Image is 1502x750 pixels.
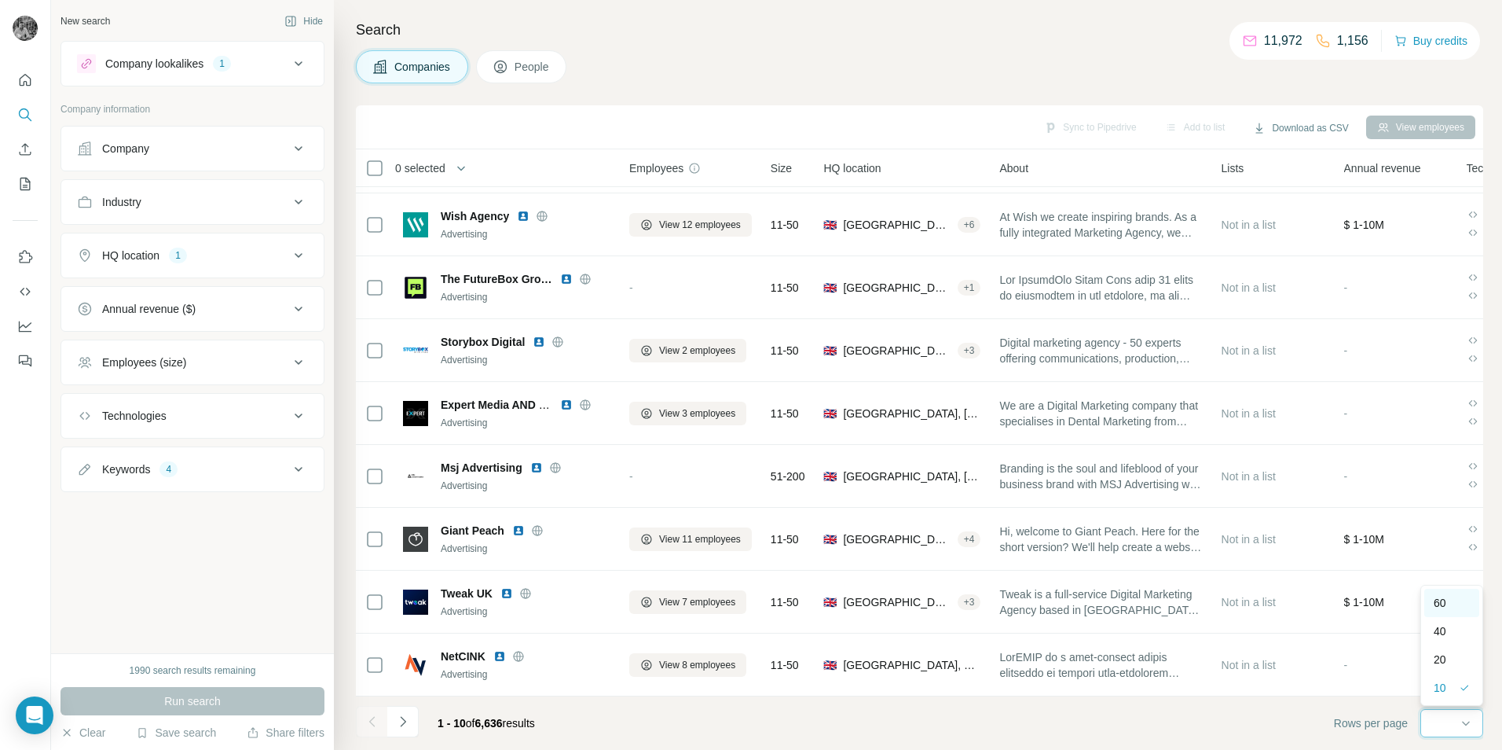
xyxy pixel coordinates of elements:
[999,586,1202,618] span: Tweak is a full-service Digital Marketing Agency based in [GEOGRAPHIC_DATA], [GEOGRAPHIC_DATA]. O...
[958,595,981,609] div: + 3
[1434,595,1446,611] p: 60
[441,416,610,430] div: Advertising
[13,135,38,164] button: Enrich CSV
[958,281,981,295] div: + 1
[500,587,513,600] img: LinkedIn logo
[823,280,837,296] span: 🇬🇧
[958,532,981,546] div: + 4
[60,725,105,741] button: Clear
[1434,623,1446,639] p: 40
[629,213,752,237] button: View 12 employees
[441,208,509,224] span: Wish Agency
[1344,219,1384,231] span: $ 1-10M
[16,697,53,734] div: Open Intercom Messenger
[771,280,799,296] span: 11-50
[1222,160,1244,176] span: Lists
[771,469,805,484] span: 51-200
[771,217,799,233] span: 11-50
[1344,659,1348,671] span: -
[13,16,38,41] img: Avatar
[629,653,746,677] button: View 8 employees
[843,531,951,547] span: [GEOGRAPHIC_DATA], [GEOGRAPHIC_DATA], [GEOGRAPHIC_DATA]
[466,717,475,730] span: of
[771,160,792,176] span: Size
[629,590,746,614] button: View 7 employees
[823,657,837,673] span: 🇬🇧
[60,14,110,28] div: New search
[105,56,203,72] div: Company lookalikes
[1344,160,1421,176] span: Annual revenue
[403,653,428,678] img: Logo of NetCINK
[61,290,324,328] button: Annual revenue ($)
[60,102,324,116] p: Company information
[771,531,799,547] span: 11-50
[403,401,428,426] img: Logo of Expert Media AND Technology
[823,531,837,547] span: 🇬🇧
[403,590,428,615] img: Logo of Tweak UK
[102,248,159,263] div: HQ location
[999,335,1202,366] span: Digital marketing agency - 50 experts offering communications, production, digital ads, social me...
[213,57,231,71] div: 1
[1344,281,1348,294] span: -
[61,45,324,83] button: Company lookalikes1
[1394,30,1467,52] button: Buy credits
[1242,116,1359,140] button: Download as CSV
[659,532,741,546] span: View 11 employees
[475,717,503,730] span: 6,636
[1222,344,1276,357] span: Not in a list
[629,470,633,483] span: -
[438,717,535,730] span: results
[843,280,951,296] span: [GEOGRAPHIC_DATA], [GEOGRAPHIC_DATA], [GEOGRAPHIC_DATA]
[999,160,1028,176] span: About
[273,9,334,33] button: Hide
[61,344,324,381] button: Employees (size)
[1222,596,1276,608] span: Not in a list
[843,406,980,421] span: [GEOGRAPHIC_DATA], [GEOGRAPHIC_DATA], [GEOGRAPHIC_DATA]
[441,460,522,476] span: Msj Advertising
[1344,344,1348,357] span: -
[441,649,485,664] span: NetCINK
[823,217,837,233] span: 🇬🇧
[843,343,951,358] span: [GEOGRAPHIC_DATA], [GEOGRAPHIC_DATA], [GEOGRAPHIC_DATA]
[823,406,837,421] span: 🇬🇧
[999,398,1202,429] span: We are a Digital Marketing company that specialises in Dental Marketing from [MEDICAL_DATA], Impl...
[130,664,256,678] div: 1990 search results remaining
[1344,407,1348,420] span: -
[999,209,1202,241] span: At Wish we create inspiring brands. As a fully integrated Marketing Agency, we specialise in deve...
[1222,470,1276,483] span: Not in a list
[356,19,1483,41] h4: Search
[102,355,186,370] div: Employees (size)
[403,473,428,479] img: Logo of Msj Advertising
[441,479,610,493] div: Advertising
[61,450,324,488] button: Keywords4
[13,347,38,375] button: Feedback
[512,524,525,537] img: LinkedIn logo
[629,281,633,294] span: -
[61,183,324,221] button: Industry
[13,243,38,271] button: Use Surfe on LinkedIn
[1264,31,1302,50] p: 11,972
[13,278,38,306] button: Use Surfe API
[1344,533,1384,546] span: $ 1-10M
[999,461,1202,492] span: Branding is the soul and lifeblood of your business brand with MSJ Advertising we are here to sen...
[823,594,837,610] span: 🇬🇧
[61,397,324,435] button: Technologies
[441,605,610,619] div: Advertising
[1344,596,1384,608] span: $ 1-10M
[659,344,735,358] span: View 2 employees
[843,657,980,673] span: [GEOGRAPHIC_DATA], Redcar and [GEOGRAPHIC_DATA], [GEOGRAPHIC_DATA]
[441,271,552,287] span: The FutureBox Group
[387,706,419,737] button: Navigate to next page
[629,339,746,362] button: View 2 employees
[1222,281,1276,294] span: Not in a list
[247,725,324,741] button: Share filters
[659,218,741,232] span: View 12 employees
[659,658,735,672] span: View 8 employees
[441,334,525,350] span: Storybox Digital
[441,290,610,304] div: Advertising
[441,586,493,601] span: Tweak UK
[560,273,573,285] img: LinkedIn logo
[530,461,543,474] img: LinkedIn logo
[1434,680,1446,696] p: 10
[629,402,746,425] button: View 3 employees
